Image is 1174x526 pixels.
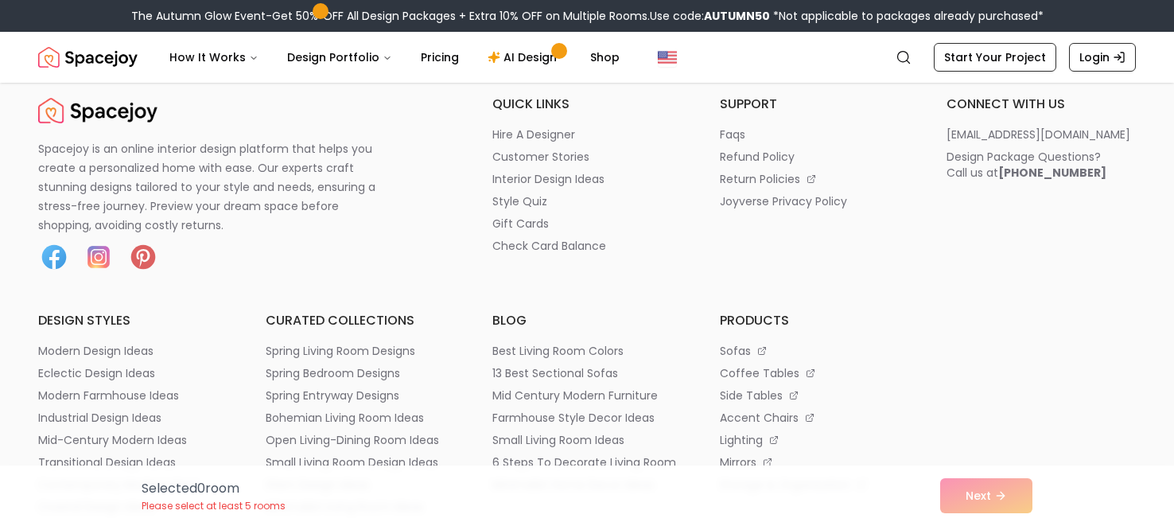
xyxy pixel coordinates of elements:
a: side tables [720,388,909,403]
p: customer stories [492,149,589,165]
a: joyverse privacy policy [720,193,909,209]
a: sofas [720,343,909,359]
a: small living room design ideas [266,454,455,470]
b: [PHONE_NUMBER] [998,165,1106,181]
b: AUTUMN50 [704,8,770,24]
a: coffee tables [720,365,909,381]
h6: connect with us [947,95,1136,114]
img: Facebook icon [38,241,70,273]
span: Use code: [650,8,770,24]
p: spring entryway designs [266,388,399,403]
a: AI Design [475,41,574,73]
p: gift cards [492,216,549,232]
p: bohemian living room ideas [266,410,424,426]
a: check card balance [492,238,682,254]
p: mirrors [720,454,756,470]
p: joyverse privacy policy [720,193,847,209]
button: Design Portfolio [274,41,405,73]
p: eclectic design ideas [38,365,155,381]
p: modern farmhouse ideas [38,388,179,403]
img: United States [658,48,677,67]
a: modern design ideas [38,343,227,359]
p: hire a designer [492,127,575,142]
p: open living-dining room ideas [266,432,439,448]
p: industrial design ideas [38,410,161,426]
p: mid-century modern ideas [38,432,187,448]
a: best living room colors [492,343,682,359]
img: Instagram icon [83,241,115,273]
p: Spacejoy is an online interior design platform that helps you create a personalized home with eas... [38,139,395,235]
a: mid century modern furniture [492,388,682,403]
a: hire a designer [492,127,682,142]
div: The Autumn Glow Event-Get 50% OFF All Design Packages + Extra 10% OFF on Multiple Rooms. [131,8,1044,24]
p: 6 steps to decorate living room [492,454,676,470]
a: 13 best sectional sofas [492,365,682,381]
p: refund policy [720,149,795,165]
p: return policies [720,171,800,187]
a: modern farmhouse ideas [38,388,227,403]
p: Selected 0 room [142,479,286,498]
p: interior design ideas [492,171,604,187]
a: Start Your Project [934,43,1056,72]
a: spring living room designs [266,343,455,359]
a: [EMAIL_ADDRESS][DOMAIN_NAME] [947,127,1136,142]
h6: quick links [492,95,682,114]
a: Pricing [408,41,472,73]
p: farmhouse style decor ideas [492,410,655,426]
a: industrial design ideas [38,410,227,426]
img: Spacejoy Logo [38,95,157,127]
p: lighting [720,432,763,448]
p: best living room colors [492,343,624,359]
a: farmhouse style decor ideas [492,410,682,426]
a: Shop [577,41,632,73]
a: return policies [720,171,909,187]
a: mirrors [720,454,909,470]
p: accent chairs [720,410,799,426]
a: style quiz [492,193,682,209]
p: style quiz [492,193,547,209]
p: sofas [720,343,751,359]
a: mid-century modern ideas [38,432,227,448]
a: interior design ideas [492,171,682,187]
p: 13 best sectional sofas [492,365,618,381]
p: [EMAIL_ADDRESS][DOMAIN_NAME] [947,127,1130,142]
button: How It Works [157,41,271,73]
p: check card balance [492,238,606,254]
a: accent chairs [720,410,909,426]
a: lighting [720,432,909,448]
h6: design styles [38,311,227,330]
p: modern design ideas [38,343,154,359]
a: eclectic design ideas [38,365,227,381]
a: transitional design ideas [38,454,227,470]
a: open living-dining room ideas [266,432,455,448]
p: mid century modern furniture [492,388,658,403]
h6: blog [492,311,682,330]
p: spring bedroom designs [266,365,400,381]
p: small living room design ideas [266,454,438,470]
nav: Global [38,32,1136,83]
a: customer stories [492,149,682,165]
a: spring bedroom designs [266,365,455,381]
p: Please select at least 5 rooms [142,500,286,512]
a: spring entryway designs [266,388,455,403]
a: Design Package Questions?Call us at[PHONE_NUMBER] [947,149,1136,181]
img: Spacejoy Logo [38,41,138,73]
p: spring living room designs [266,343,415,359]
nav: Main [157,41,632,73]
a: 6 steps to decorate living room [492,454,682,470]
a: faqs [720,127,909,142]
h6: support [720,95,909,114]
a: small living room ideas [492,432,682,448]
h6: curated collections [266,311,455,330]
img: Pinterest icon [127,241,159,273]
a: Spacejoy [38,95,157,127]
p: faqs [720,127,745,142]
span: *Not applicable to packages already purchased* [770,8,1044,24]
p: coffee tables [720,365,799,381]
a: Spacejoy [38,41,138,73]
a: refund policy [720,149,909,165]
a: bohemian living room ideas [266,410,455,426]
